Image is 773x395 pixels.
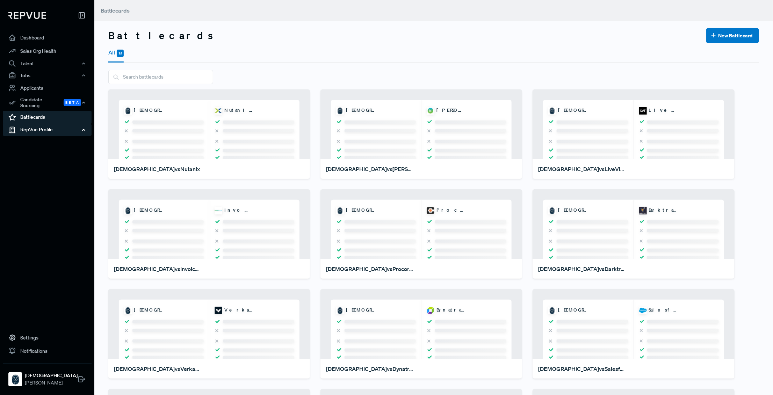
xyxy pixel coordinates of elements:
div: [DEMOGRAPHIC_DATA] vs Verkada [114,365,201,373]
a: Applicants [3,81,92,95]
div: [DEMOGRAPHIC_DATA] vs Darktrace [538,265,626,273]
h3: Battlecards [108,30,219,42]
a: [DEMOGRAPHIC_DATA]vsSalesforce [533,359,734,379]
a: [DEMOGRAPHIC_DATA]vsLiveView Technologies [533,159,734,179]
button: Jobs [3,70,92,81]
a: Settings [3,331,92,344]
button: Talent [3,58,92,70]
img: Samsara [10,374,21,385]
a: [DEMOGRAPHIC_DATA]vsDynatrace [320,359,522,379]
div: [DEMOGRAPHIC_DATA] vs [PERSON_NAME] [326,165,413,173]
a: Sales Org Health [3,44,92,58]
a: [DEMOGRAPHIC_DATA]vsProcore Technologies [320,259,522,279]
div: [DEMOGRAPHIC_DATA] vs InvoiceCloud [114,265,201,273]
a: [DEMOGRAPHIC_DATA]vsDarktrace [533,259,734,279]
button: New Battlecard [706,28,759,43]
a: [DEMOGRAPHIC_DATA]vsInvoiceCloud [108,259,310,279]
button: RepVue Profile [3,124,92,136]
span: [PERSON_NAME] [25,379,78,387]
div: [DEMOGRAPHIC_DATA] vs Salesforce [538,365,626,373]
a: Battlecards [3,111,92,124]
button: Candidate Sourcing Beta [3,95,92,111]
a: New Battlecard [706,31,759,38]
div: [DEMOGRAPHIC_DATA] vs LiveView Technologies [538,165,626,173]
a: [DEMOGRAPHIC_DATA]vs[PERSON_NAME] [320,159,522,179]
a: [DEMOGRAPHIC_DATA]vsNutanix [108,159,310,179]
span: Beta [64,99,81,106]
div: [DEMOGRAPHIC_DATA] vs Nutanix [114,165,200,173]
div: [DEMOGRAPHIC_DATA] vs Dynatrace [326,365,413,373]
a: [DEMOGRAPHIC_DATA]vsVerkada [108,359,310,379]
div: [DEMOGRAPHIC_DATA] vs Procore Technologies [326,265,413,273]
a: Notifications [3,344,92,358]
a: Samsara[DEMOGRAPHIC_DATA][PERSON_NAME] [3,363,92,389]
a: Dashboard [3,31,92,44]
button: All [108,43,124,63]
span: Battlecards [101,7,130,14]
span: 13 [117,50,124,57]
img: RepVue [8,12,46,19]
strong: [DEMOGRAPHIC_DATA] [25,372,78,379]
input: Search battlecards [108,70,213,84]
div: Candidate Sourcing [3,95,92,111]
